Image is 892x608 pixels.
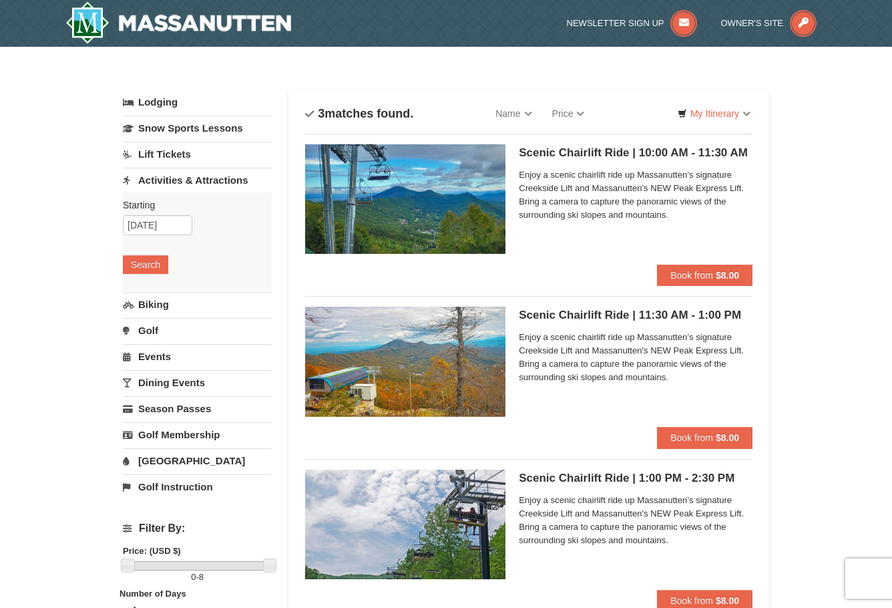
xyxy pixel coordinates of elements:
[305,470,505,579] img: 24896431-9-664d1467.jpg
[721,18,784,28] span: Owner's Site
[670,432,713,443] span: Book from
[123,344,272,369] a: Events
[305,307,505,416] img: 24896431-13-a88f1aaf.jpg
[519,472,752,485] h5: Scenic Chairlift Ride | 1:00 PM - 2:30 PM
[65,1,291,44] a: Massanutten Resort
[123,474,272,499] a: Golf Instruction
[123,318,272,343] a: Golf
[120,589,186,599] strong: Number of Days
[123,292,272,317] a: Biking
[123,198,262,212] label: Starting
[123,396,272,421] a: Season Passes
[542,100,595,127] a: Price
[567,18,664,28] span: Newsletter Sign Up
[123,522,272,535] h4: Filter By:
[519,168,752,222] span: Enjoy a scenic chairlift ride up Massanutten’s signature Creekside Lift and Massanutten's NEW Pea...
[123,448,272,473] a: [GEOGRAPHIC_DATA]
[305,107,413,120] h4: matches found.
[199,572,204,582] span: 8
[657,427,752,448] button: Book from $8.00
[657,265,752,286] button: Book from $8.00
[716,270,739,281] strong: $8.00
[123,116,272,140] a: Snow Sports Lessons
[669,104,759,124] a: My Itinerary
[123,546,181,556] strong: Price: (USD $)
[318,107,324,120] span: 3
[123,90,272,114] a: Lodging
[519,494,752,547] span: Enjoy a scenic chairlift ride up Massanutten’s signature Creekside Lift and Massanutten's NEW Pea...
[716,432,739,443] strong: $8.00
[485,100,541,127] a: Name
[519,146,752,160] h5: Scenic Chairlift Ride | 10:00 AM - 11:30 AM
[567,18,698,28] a: Newsletter Sign Up
[123,571,272,584] label: -
[716,595,739,606] strong: $8.00
[191,572,196,582] span: 0
[123,168,272,192] a: Activities & Attractions
[123,422,272,447] a: Golf Membership
[670,595,713,606] span: Book from
[65,1,291,44] img: Massanutten Resort Logo
[670,270,713,281] span: Book from
[721,18,817,28] a: Owner's Site
[519,309,752,322] h5: Scenic Chairlift Ride | 11:30 AM - 1:00 PM
[123,255,168,274] button: Search
[123,142,272,166] a: Lift Tickets
[305,144,505,254] img: 24896431-1-a2e2611b.jpg
[123,370,272,395] a: Dining Events
[519,331,752,384] span: Enjoy a scenic chairlift ride up Massanutten’s signature Creekside Lift and Massanutten's NEW Pea...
